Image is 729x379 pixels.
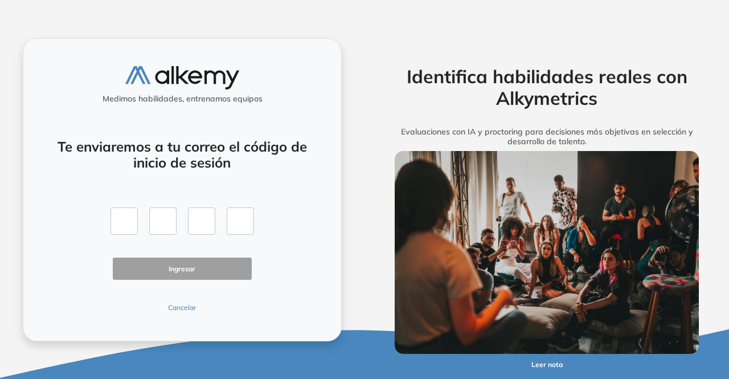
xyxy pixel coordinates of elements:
h2: Identifica habilidades reales con Alkymetrics [378,66,716,109]
h5: Evaluaciones con IA y proctoring para decisiones más objetivas en selección y desarrollo de talento. [378,127,716,146]
h5: Medimos habilidades, entrenamos equipos [28,94,337,104]
button: Cancelar [113,303,252,313]
img: img-more-info [395,151,699,354]
h4: Te enviaremos a tu correo el código de inicio de sesión [54,138,311,172]
button: Leer nota [505,354,589,376]
img: logo-alkemy [125,66,239,89]
button: Ingresar [113,258,252,280]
